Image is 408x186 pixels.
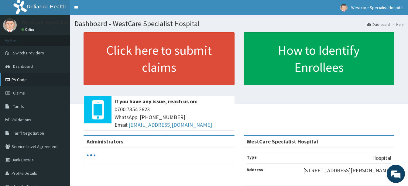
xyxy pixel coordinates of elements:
img: User Image [340,4,348,12]
a: How to Identify Enrollees [244,32,395,85]
span: 0700 7354 2623 WhatsApp: [PHONE_NUMBER] Email: [115,105,231,129]
span: Tariff Negotiation [13,130,44,136]
a: [EMAIL_ADDRESS][DOMAIN_NAME] [129,121,212,128]
b: If you have any issue, reach us on: [115,98,197,105]
span: Switch Providers [13,50,44,56]
a: Dashboard [367,22,390,27]
li: Here [390,22,403,27]
svg: audio-loading [87,151,96,160]
p: Hospital [372,154,391,162]
span: Westcare Specialist Hospital [351,5,403,10]
b: Administrators [87,138,123,145]
b: Type [247,154,257,160]
b: Address [247,167,263,172]
span: Tariffs [13,104,24,109]
img: User Image [3,18,17,32]
h1: Dashboard - WestCare Specialist Hospital [74,20,403,28]
span: Dashboard [13,64,33,69]
a: Click here to submit claims [84,32,235,85]
strong: WestCare Specialist Hospital [247,138,318,145]
p: [STREET_ADDRESS][PERSON_NAME] [303,167,391,174]
a: Online [21,27,36,32]
span: Claims [13,90,25,96]
p: Westcare Specialist Hospital [21,20,90,25]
